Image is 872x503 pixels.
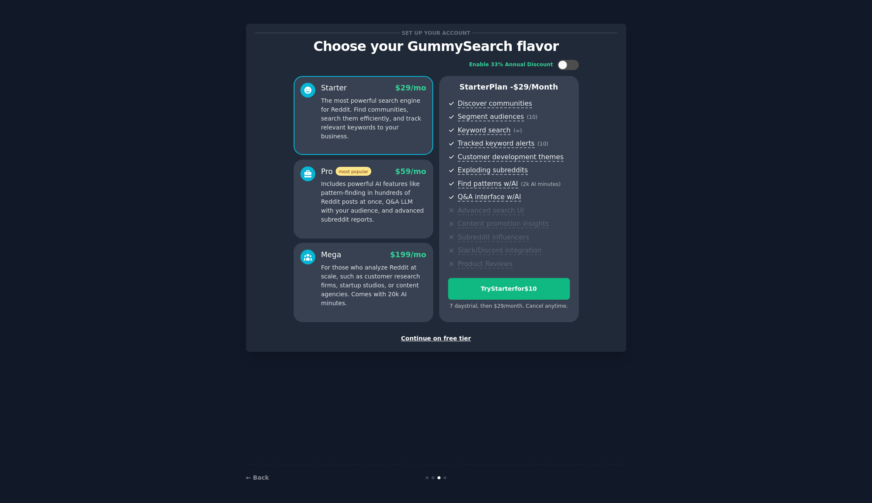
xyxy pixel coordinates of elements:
span: Keyword search [458,126,511,135]
span: Subreddit influencers [458,233,529,242]
span: Customer development themes [458,153,564,162]
a: ← Back [246,474,269,481]
div: Continue on free tier [255,334,617,343]
span: $ 59 /mo [395,167,426,176]
p: Choose your GummySearch flavor [255,39,617,54]
div: 7 days trial, then $ 29 /month . Cancel anytime. [448,303,570,310]
span: Content promotion insights [458,219,549,228]
p: For those who analyze Reddit at scale, such as customer research firms, startup studios, or conte... [321,263,426,308]
span: $ 29 /month [513,83,558,91]
div: Enable 33% Annual Discount [469,61,553,69]
div: Try Starter for $10 [449,284,569,293]
span: Advanced search UI [458,206,524,215]
span: Set up your account [400,28,472,37]
span: Find patterns w/AI [458,180,518,188]
span: Segment audiences [458,112,524,121]
div: Pro [321,166,371,177]
span: most popular [336,167,371,176]
span: Q&A interface w/AI [458,193,521,202]
span: Product Reviews [458,260,513,269]
p: Includes powerful AI features like pattern-finding in hundreds of Reddit posts at once, Q&A LLM w... [321,180,426,224]
span: ( 10 ) [538,141,548,147]
span: $ 199 /mo [390,250,426,259]
div: Mega [321,250,342,260]
span: ( ∞ ) [513,128,522,134]
span: Slack/Discord integration [458,246,542,255]
span: ( 2k AI minutes ) [521,181,561,187]
div: Starter [321,83,347,93]
span: Discover communities [458,99,532,108]
span: ( 10 ) [527,114,538,120]
p: Starter Plan - [448,82,570,93]
p: The most powerful search engine for Reddit. Find communities, search them efficiently, and track ... [321,96,426,141]
button: TryStarterfor$10 [448,278,570,300]
span: Tracked keyword alerts [458,139,535,148]
span: Exploding subreddits [458,166,528,175]
span: $ 29 /mo [395,84,426,92]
